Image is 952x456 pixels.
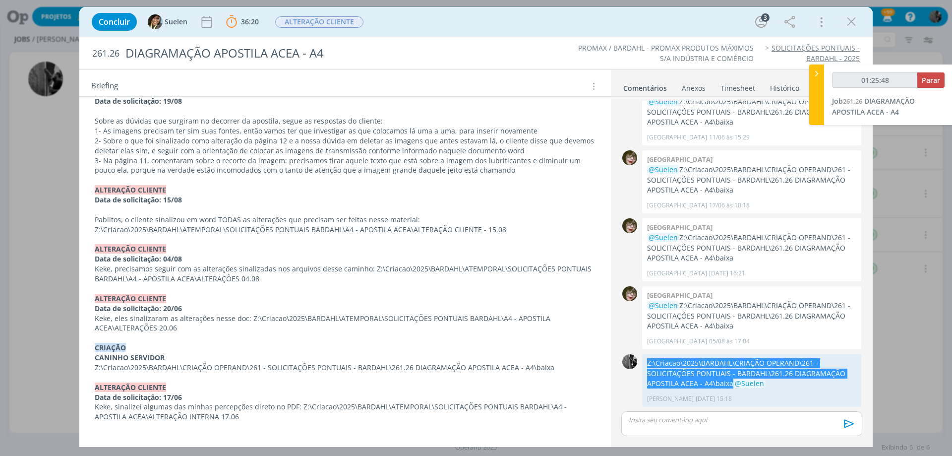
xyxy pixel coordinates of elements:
span: DIAGRAMAÇÃO APOSTILA ACEA - A4 [832,96,915,117]
b: [GEOGRAPHIC_DATA] [647,155,713,164]
strong: Data de solicitação: 17/06 [95,392,182,402]
p: Z:\Criacao\2025\BARDAHL\CRIAÇÃO OPERAND\261 - SOLICITAÇÕES PONTUAIS - BARDAHL\261.26 DIAGRAMAÇÃO ... [647,358,856,389]
b: [GEOGRAPHIC_DATA] [647,223,713,232]
strong: ALTERAÇÃO CLIENTE [95,244,166,254]
span: 05/08 às 17:04 [709,337,750,346]
button: ALTERAÇÃO CLIENTE [275,16,364,28]
p: [GEOGRAPHIC_DATA] [647,201,707,210]
a: SOLICITAÇÕES PONTUAIS - BARDAHL - 2025 [772,43,860,63]
div: dialog [79,7,873,447]
img: S [148,14,163,29]
span: ALTERAÇÃO CLIENTE [275,16,363,28]
a: Timesheet [720,79,756,93]
span: [DATE] 16:21 [709,269,745,278]
div: 3 [761,13,770,22]
span: @Suelen [649,165,678,174]
button: Concluir [92,13,137,31]
p: Z:\Criacao\2025\BARDAHL\CRIAÇÃO OPERAND\261 - SOLICITAÇÕES PONTUAIS - BARDAHL\261.26 DIAGRAMAÇÃO ... [647,97,856,127]
strong: CRIAÇÃO [95,343,126,352]
button: SSuelen [148,14,187,29]
span: @Suelen [649,301,678,310]
span: 261.26 [92,48,119,59]
strong: ALTERAÇÃO CLIENTE [95,383,166,392]
p: Z:\Criacao\2025\BARDAHL\CRIAÇÃO OPERAND\261 - SOLICITAÇÕES PONTUAIS - BARDAHL\261.26 DIAGRAMAÇÃO ... [95,363,595,373]
span: Suelen [165,18,187,25]
img: K [622,150,637,165]
p: Z:\Criacao\2025\BARDAHL\CRIAÇÃO OPERAND\261 - SOLICITAÇÕES PONTUAIS - BARDAHL\261.26 DIAGRAMAÇÃO ... [647,233,856,263]
a: PROMAX / BARDAHL - PROMAX PRODUTOS MÁXIMOS S/A INDÚSTRIA E COMÉRCIO [578,43,754,63]
span: Concluir [99,18,130,26]
p: Keke, eles sinalizaram as alterações nesse doc: Z:\Criacao\2025\BARDAHL\ATEMPORAL\SOLICITAÇÕES PO... [95,314,595,333]
p: [GEOGRAPHIC_DATA] [647,133,707,142]
span: [DATE] 15:18 [696,394,732,403]
span: 17/06 às 10:18 [709,201,750,210]
img: P [622,354,637,369]
b: [GEOGRAPHIC_DATA] [647,291,713,300]
img: K [622,286,637,301]
div: DIAGRAMAÇÃO APOSTILA ACEA - A4 [121,41,536,65]
div: Anexos [682,83,706,93]
span: Briefing [91,80,118,93]
p: [GEOGRAPHIC_DATA] [647,337,707,346]
strong: Data de solicitação: 19/08 [95,96,182,106]
strong: Data de solicitação: 04/08 [95,254,182,263]
span: Parar [922,75,940,85]
p: 1- As imagens precisam ter sim suas fontes, então vamos ter que investigar as que colocamos lá um... [95,126,595,136]
span: 261.26 [843,97,862,106]
strong: Data de solicitação: 15/08 [95,195,182,204]
strong: Data de solicitação: 20/06 [95,304,182,313]
button: 3 [753,14,769,30]
strong: ALTERAÇÃO CLIENTE [95,294,166,303]
span: @Suelen [735,379,764,388]
a: Job261.26DIAGRAMAÇÃO APOSTILA ACEA - A4 [832,96,915,117]
p: Pablitos, o cliente sinalizou em word TODAS as alterações que precisam ser feitas nesse material:... [95,215,595,235]
span: @Suelen [649,97,678,106]
strong: ALTERAÇÃO CLIENTE [95,185,166,195]
p: 3- Na página 11, comentaram sobre o recorte da imagem: precisamos tirar aquele texto que está sob... [95,156,595,176]
button: Parar [917,72,945,88]
p: [GEOGRAPHIC_DATA] [647,269,707,278]
span: 36:20 [241,17,259,26]
button: 36:20 [224,14,261,30]
p: Keke, precisamos seguir com as alterações sinalizadas nos arquivos desse caminho: Z:\Criacao\2025... [95,264,595,284]
p: 2- Sobre o que foi sinalizado como alteração da página 12 e a nossa dúvida em deletar as imagens ... [95,136,595,156]
a: Histórico [770,79,800,93]
p: Z:\Criacao\2025\BARDAHL\CRIAÇÃO OPERAND\261 - SOLICITAÇÕES PONTUAIS - BARDAHL\261.26 DIAGRAMAÇÃO ... [647,165,856,195]
p: [PERSON_NAME] [647,394,694,403]
p: Z:\Criacao\2025\BARDAHL\CRIAÇÃO OPERAND\261 - SOLICITAÇÕES PONTUAIS - BARDAHL\261.26 DIAGRAMAÇÃO ... [647,301,856,331]
a: Comentários [623,79,667,93]
p: Sobre as dúvidas que surgiram no decorrer da apostila, segue as respostas do cliente: [95,116,595,126]
span: 11/06 às 15:29 [709,133,750,142]
span: @Suelen [649,233,678,242]
p: Keke, sinalizei algumas das minhas percepções direto no PDF: Z:\Criacao\2025\BARDAHL\ATEMPORAL\SO... [95,402,595,422]
img: K [622,218,637,233]
strong: CANINHO SERVIDOR [95,353,165,362]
